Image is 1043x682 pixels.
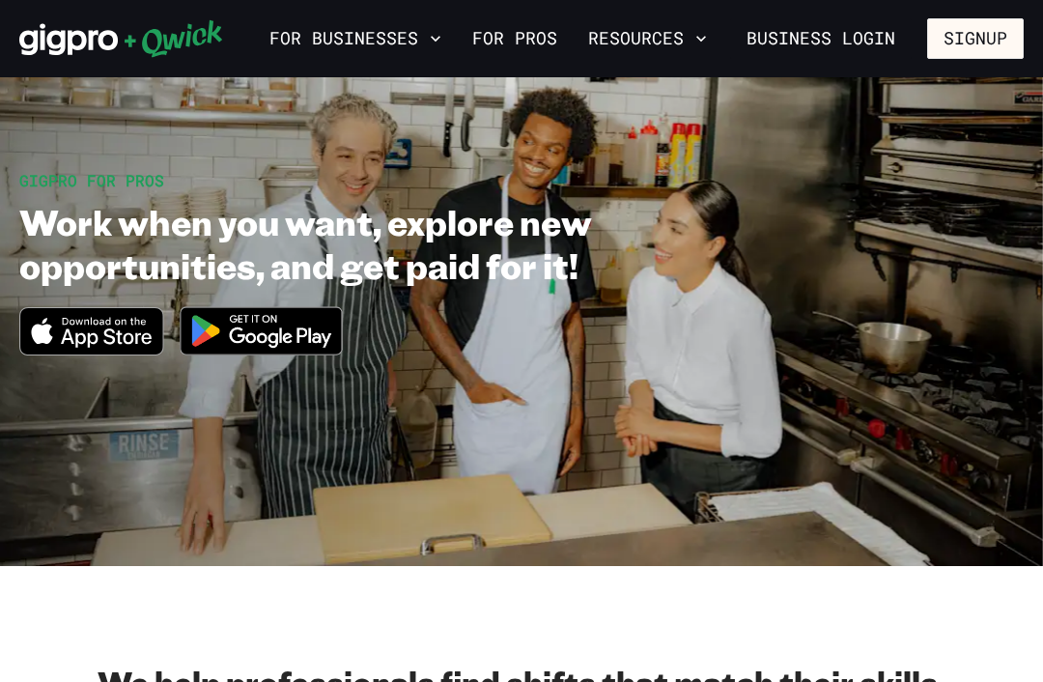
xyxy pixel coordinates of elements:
[580,22,715,55] button: Resources
[465,22,565,55] a: For Pros
[927,18,1024,59] button: Signup
[168,295,355,367] img: Get it on Google Play
[19,200,622,287] h1: Work when you want, explore new opportunities, and get paid for it!
[262,22,449,55] button: For Businesses
[730,18,912,59] a: Business Login
[19,339,164,359] a: Download on the App Store
[19,170,164,190] span: GIGPRO FOR PROS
